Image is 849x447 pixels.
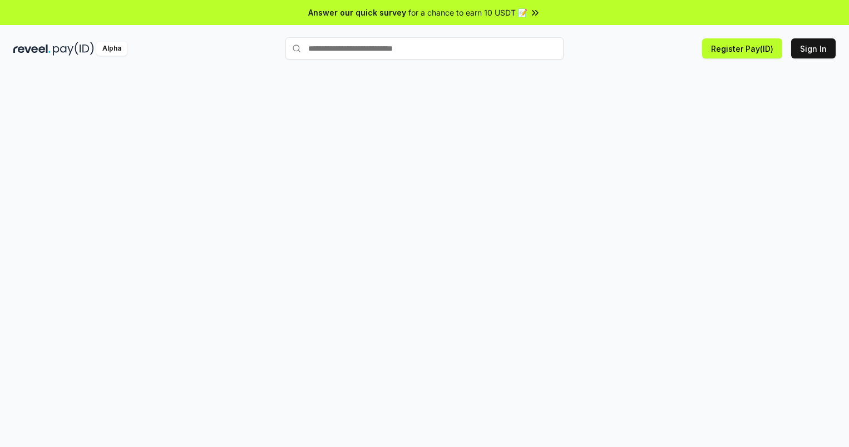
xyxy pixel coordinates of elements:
[791,38,836,58] button: Sign In
[13,42,51,56] img: reveel_dark
[96,42,127,56] div: Alpha
[53,42,94,56] img: pay_id
[408,7,527,18] span: for a chance to earn 10 USDT 📝
[702,38,782,58] button: Register Pay(ID)
[308,7,406,18] span: Answer our quick survey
